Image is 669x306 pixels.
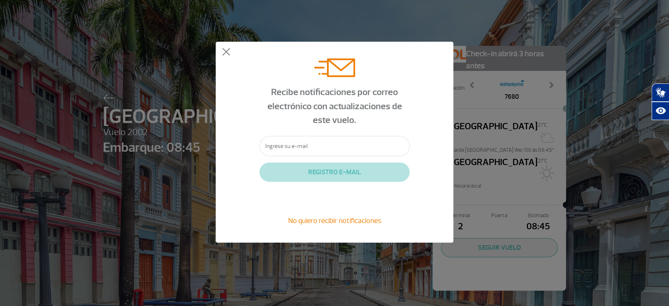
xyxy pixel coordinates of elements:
span: No quiero recibir notificaciones [288,216,381,225]
button: Abrir tradutor de língua de sinais. [651,83,669,102]
input: Ingrese su e-mail [259,136,410,156]
span: Recibe notificaciones por correo electrónico con actualizaciones de este vuelo. [267,86,402,126]
button: Abrir recursos assistivos. [651,102,669,120]
div: Plugin de acessibilidade da Hand Talk. [651,83,669,120]
button: REGISTRO E-MAIL [259,163,410,182]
